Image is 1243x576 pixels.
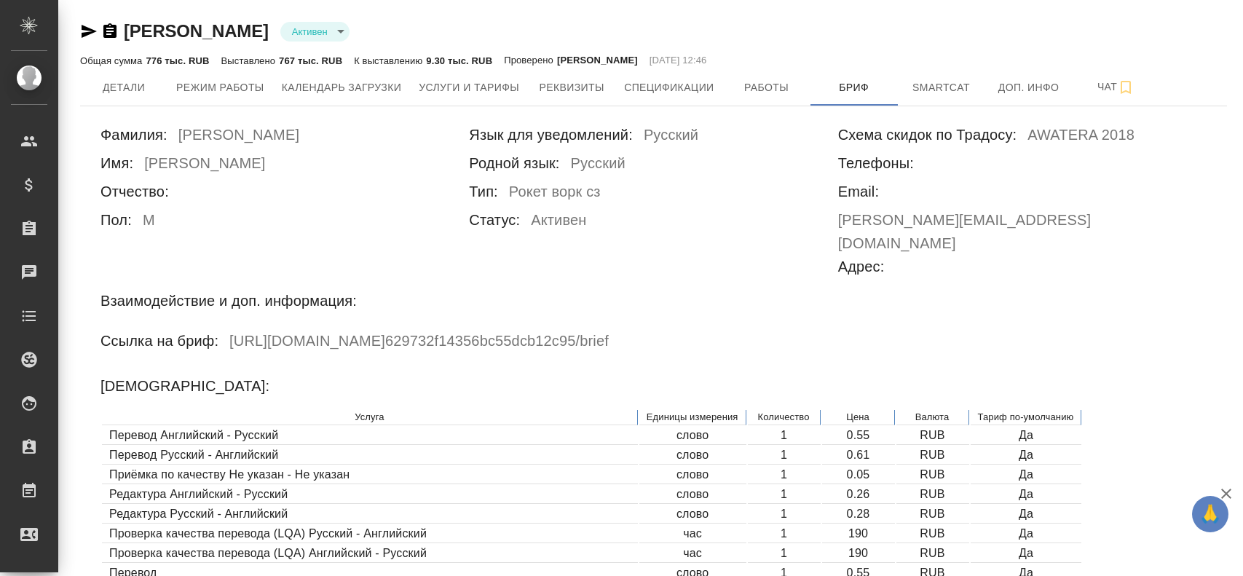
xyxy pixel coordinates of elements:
td: слово [639,446,746,465]
td: RUB [896,446,969,465]
p: Выставлено [221,55,280,66]
button: Активен [288,25,332,38]
td: 0.05 [822,466,895,484]
p: [PERSON_NAME] [557,53,638,68]
td: RUB [896,466,969,484]
h6: Русский [644,123,698,151]
span: 🙏 [1198,499,1223,529]
p: Общая сумма [80,55,146,66]
p: Цена [829,410,887,425]
span: Спецификации [624,79,714,97]
h6: Отчество: [100,180,169,203]
td: Да [971,505,1082,524]
td: RUB [896,545,969,563]
h6: Родной язык: [469,151,559,175]
td: 1 [748,466,821,484]
span: Smartcat [907,79,976,97]
h6: Рокет ворк сз [509,180,601,208]
td: RUB [896,427,969,445]
button: Скопировать ссылку для ЯМессенджера [80,23,98,40]
h6: Статус: [469,208,520,232]
td: 0.61 [822,446,895,465]
button: 🙏 [1192,496,1228,532]
p: Проверено [504,53,557,68]
a: [PERSON_NAME] [124,21,269,41]
p: Тариф по-умолчанию [978,410,1074,425]
td: Редактура Русский - Английский [102,505,638,524]
h6: [DEMOGRAPHIC_DATA]: [100,374,269,398]
td: слово [639,505,746,524]
td: слово [639,427,746,445]
h6: [URL][DOMAIN_NAME] 629732f14356bc55dcb12c95 /brief [229,329,609,358]
p: 767 тыс. RUB [279,55,342,66]
h6: Схема скидок по Традосу: [838,123,1017,146]
h6: [PERSON_NAME] [144,151,265,180]
h6: [PERSON_NAME] [178,123,299,151]
td: час [639,545,746,563]
td: 1 [748,446,821,465]
td: Да [971,446,1082,465]
td: Да [971,466,1082,484]
span: Доп. инфо [994,79,1064,97]
h6: Тип: [469,180,498,203]
td: 190 [822,545,895,563]
h6: М [143,208,155,237]
h6: Пол: [100,208,132,232]
td: 1 [748,486,821,504]
h6: [PERSON_NAME][EMAIL_ADDRESS][DOMAIN_NAME] [838,208,1207,255]
h6: Адрес: [838,255,885,278]
h6: Ссылка на бриф: [100,329,218,352]
td: Редактура Английский - Русский [102,486,638,504]
td: 1 [748,505,821,524]
td: Приёмка по качеству Не указан - Не указан [102,466,638,484]
td: 1 [748,525,821,543]
td: 0.26 [822,486,895,504]
h6: Взаимодействие и доп. информация: [100,289,357,312]
td: 0.28 [822,505,895,524]
p: Единицы измерения [647,410,738,425]
td: 190 [822,525,895,543]
span: Календарь загрузки [282,79,402,97]
p: Количество [755,410,813,425]
td: RUB [896,525,969,543]
h6: Русский [571,151,626,180]
p: [DATE] 12:46 [650,53,707,68]
button: Скопировать ссылку [101,23,119,40]
td: час [639,525,746,543]
td: Перевод Русский - Английский [102,446,638,465]
div: Активен [280,22,350,42]
td: Да [971,427,1082,445]
p: 9.30 тыс. RUB [426,55,492,66]
span: Чат [1081,78,1151,96]
svg: Подписаться [1117,79,1135,96]
span: Детали [89,79,159,97]
td: RUB [896,486,969,504]
td: Да [971,525,1082,543]
td: слово [639,486,746,504]
p: Услуга [109,410,630,425]
span: Работы [732,79,802,97]
td: Проверка качества перевода (LQA) Русский - Английский [102,525,638,543]
td: 0.55 [822,427,895,445]
p: К выставлению [354,55,426,66]
p: Валюта [904,410,961,425]
td: Да [971,545,1082,563]
h6: Фамилия: [100,123,167,146]
h6: Email: [838,180,879,203]
h6: Телефоны: [838,151,914,175]
td: Перевод Английский - Русский [102,427,638,445]
h6: Активен [531,208,586,237]
td: 1 [748,545,821,563]
td: RUB [896,505,969,524]
span: Реквизиты [537,79,607,97]
p: 776 тыс. RUB [146,55,209,66]
td: 1 [748,427,821,445]
h6: Имя: [100,151,133,175]
td: слово [639,466,746,484]
td: Проверка качества перевода (LQA) Английский - Русский [102,545,638,563]
td: Да [971,486,1082,504]
span: Режим работы [176,79,264,97]
h6: Язык для уведомлений: [469,123,633,146]
h6: AWATERA 2018 [1027,123,1135,151]
span: Бриф [819,79,889,97]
